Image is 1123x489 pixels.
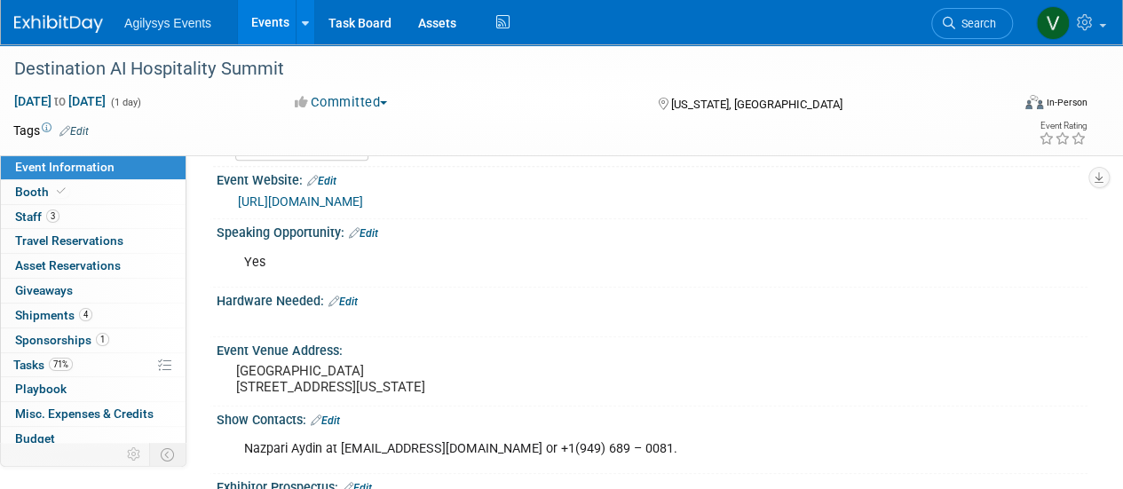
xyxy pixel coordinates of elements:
[15,308,92,322] span: Shipments
[1036,6,1070,40] img: Vaitiare Munoz
[1,254,186,278] a: Asset Reservations
[1,328,186,352] a: Sponsorships1
[57,186,66,196] i: Booth reservation complete
[328,296,358,308] a: Edit
[1,377,186,401] a: Playbook
[1,229,186,253] a: Travel Reservations
[46,209,59,223] span: 3
[1025,95,1043,109] img: Format-Inperson.png
[955,17,996,30] span: Search
[124,16,211,30] span: Agilysys Events
[13,122,89,139] td: Tags
[1,304,186,327] a: Shipments4
[15,431,55,446] span: Budget
[311,414,340,427] a: Edit
[15,160,115,174] span: Event Information
[232,431,915,467] div: Nazpari Aydin at [EMAIL_ADDRESS][DOMAIN_NAME] or +1(949) 689 – 0081.
[15,283,73,297] span: Giveaways
[79,308,92,321] span: 4
[119,443,150,466] td: Personalize Event Tab Strip
[1,180,186,204] a: Booth
[109,97,141,108] span: (1 day)
[150,443,186,466] td: Toggle Event Tabs
[13,93,107,109] span: [DATE] [DATE]
[15,258,121,272] span: Asset Reservations
[15,209,59,224] span: Staff
[232,245,915,280] div: Yes
[349,227,378,240] a: Edit
[1046,96,1087,109] div: In-Person
[217,288,1087,311] div: Hardware Needed:
[931,8,1013,39] a: Search
[15,333,109,347] span: Sponsorships
[217,337,1087,359] div: Event Venue Address:
[15,382,67,396] span: Playbook
[59,125,89,138] a: Edit
[289,93,394,112] button: Committed
[15,233,123,248] span: Travel Reservations
[1,279,186,303] a: Giveaways
[15,406,154,421] span: Misc. Expenses & Credits
[49,358,73,371] span: 71%
[1039,122,1087,130] div: Event Rating
[1,427,186,451] a: Budget
[238,194,363,209] a: [URL][DOMAIN_NAME]
[51,94,68,108] span: to
[236,363,560,395] pre: [GEOGRAPHIC_DATA] [STREET_ADDRESS][US_STATE]
[14,15,103,33] img: ExhibitDay
[1,353,186,377] a: Tasks71%
[1,402,186,426] a: Misc. Expenses & Credits
[930,92,1087,119] div: Event Format
[217,167,1087,190] div: Event Website:
[96,333,109,346] span: 1
[8,53,996,85] div: Destination AI Hospitality Summit
[217,406,1087,430] div: Show Contacts:
[1,205,186,229] a: Staff3
[1,155,186,179] a: Event Information
[307,175,336,187] a: Edit
[15,185,69,199] span: Booth
[13,358,73,372] span: Tasks
[670,98,842,111] span: [US_STATE], [GEOGRAPHIC_DATA]
[217,219,1087,242] div: Speaking Opportunity:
